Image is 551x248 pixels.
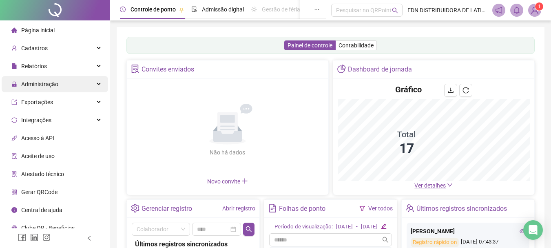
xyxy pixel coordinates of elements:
[21,207,62,213] span: Central de ajuda
[495,7,502,14] span: notification
[447,182,453,188] span: down
[21,81,58,87] span: Administração
[131,204,139,212] span: setting
[361,223,378,231] div: [DATE]
[447,87,454,94] span: download
[241,178,248,184] span: plus
[268,204,277,212] span: file-text
[21,171,64,177] span: Atestado técnico
[131,6,176,13] span: Controle de ponto
[18,233,26,241] span: facebook
[339,42,374,49] span: Contabilidade
[336,223,353,231] div: [DATE]
[86,235,92,241] span: left
[274,223,333,231] div: Período de visualização:
[131,65,139,73] span: solution
[368,205,393,212] a: Ver todos
[21,45,48,51] span: Cadastros
[416,202,507,216] div: Últimos registros sincronizados
[11,225,17,231] span: gift
[262,6,303,13] span: Gestão de férias
[191,7,197,12] span: file-done
[11,171,17,177] span: solution
[207,178,248,185] span: Novo convite
[120,7,126,12] span: clock-circle
[21,117,51,123] span: Integrações
[348,63,412,76] div: Dashboard de jornada
[179,7,184,12] span: pushpin
[279,202,325,216] div: Folhas de ponto
[21,153,55,159] span: Aceite de uso
[513,7,520,14] span: bell
[529,4,541,16] img: 86429
[142,63,194,76] div: Convites enviados
[411,238,459,247] div: Registro rápido on
[381,223,386,229] span: edit
[538,4,541,9] span: 1
[337,65,346,73] span: pie-chart
[11,63,17,69] span: file
[406,204,414,212] span: team
[21,63,47,69] span: Relatórios
[523,220,543,240] div: Open Intercom Messenger
[11,45,17,51] span: user-add
[246,226,252,232] span: search
[411,227,525,236] div: [PERSON_NAME]
[251,7,257,12] span: sun
[11,189,17,195] span: qrcode
[42,233,51,241] span: instagram
[462,87,469,94] span: reload
[202,6,244,13] span: Admissão digital
[21,135,54,141] span: Acesso à API
[382,237,389,243] span: search
[392,7,398,13] span: search
[11,27,17,33] span: home
[520,228,525,234] span: eye
[21,189,58,195] span: Gerar QRCode
[288,42,332,49] span: Painel de controle
[11,99,17,105] span: export
[11,117,17,123] span: sync
[190,148,265,157] div: Não há dados
[21,99,53,105] span: Exportações
[395,84,422,95] h4: Gráfico
[411,238,525,247] div: [DATE] 07:43:37
[414,182,446,189] span: Ver detalhes
[414,182,453,189] a: Ver detalhes down
[30,233,38,241] span: linkedin
[142,202,192,216] div: Gerenciar registro
[222,205,255,212] a: Abrir registro
[11,207,17,213] span: info-circle
[21,27,55,34] span: Página inicial
[356,223,358,231] div: -
[407,6,487,15] span: EDN DISTRIBUIDORA DE LATICINIOS E TRANSPORTADORA LTDA
[21,225,75,231] span: Clube QR - Beneficios
[11,153,17,159] span: audit
[359,206,365,211] span: filter
[314,7,320,12] span: ellipsis
[11,81,17,87] span: lock
[535,2,543,11] sup: Atualize o seu contato no menu Meus Dados
[11,135,17,141] span: api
